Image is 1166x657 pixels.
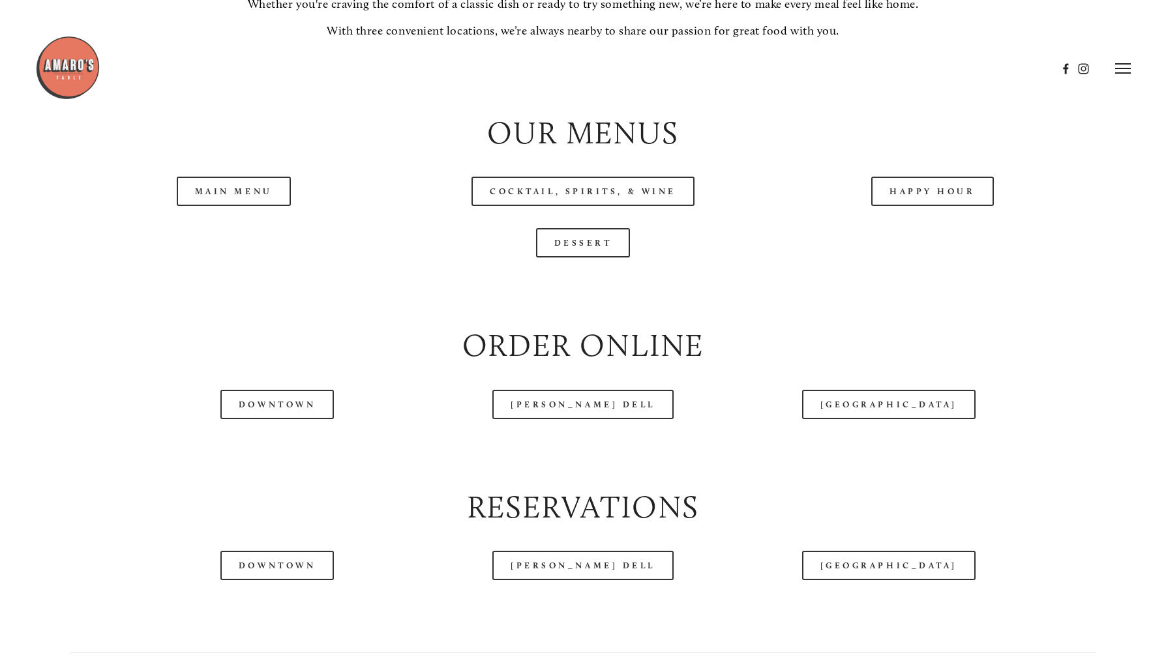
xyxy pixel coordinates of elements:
[220,551,334,580] a: Downtown
[871,177,994,206] a: Happy Hour
[802,551,976,580] a: [GEOGRAPHIC_DATA]
[471,177,695,206] a: Cocktail, Spirits, & Wine
[70,486,1096,529] h2: Reservations
[177,177,291,206] a: Main Menu
[70,324,1096,367] h2: Order Online
[802,390,976,419] a: [GEOGRAPHIC_DATA]
[492,551,674,580] a: [PERSON_NAME] Dell
[492,390,674,419] a: [PERSON_NAME] Dell
[220,390,334,419] a: Downtown
[35,35,100,100] img: Amaro's Table
[536,228,631,257] a: Dessert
